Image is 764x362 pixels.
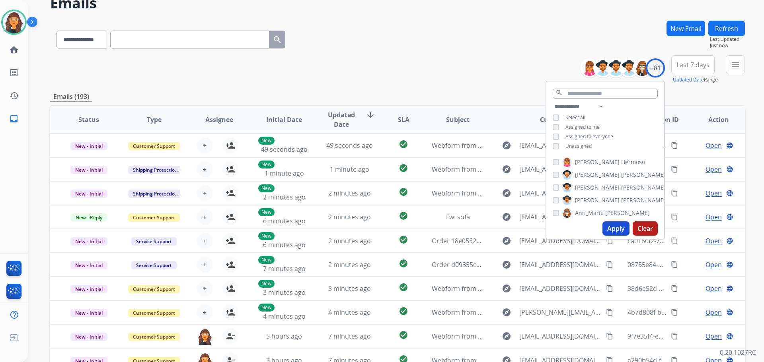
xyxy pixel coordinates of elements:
[726,309,733,316] mat-icon: language
[399,211,408,221] mat-icon: check_circle
[258,137,275,145] p: New
[265,169,304,178] span: 1 minute ago
[606,285,613,292] mat-icon: content_copy
[432,189,612,197] span: Webform from [EMAIL_ADDRESS][DOMAIN_NAME] on [DATE]
[706,212,722,222] span: Open
[671,166,678,173] mat-icon: content_copy
[628,284,748,293] span: 38d6e52d-a461-40b6-89c2-bf5c972f15cd
[328,236,371,245] span: 2 minutes ago
[226,188,235,198] mat-icon: person_add
[671,55,715,74] button: Last 7 days
[128,309,180,317] span: Customer Support
[226,331,235,341] mat-icon: person_remove
[726,261,733,268] mat-icon: language
[671,237,678,244] mat-icon: content_copy
[565,133,613,140] span: Assigned to everyone
[606,237,613,244] mat-icon: content_copy
[432,332,612,341] span: Webform from [EMAIL_ADDRESS][DOMAIN_NAME] on [DATE]
[706,331,722,341] span: Open
[226,260,235,269] mat-icon: person_add
[197,137,213,153] button: +
[366,110,375,120] mat-icon: arrow_downward
[540,115,571,124] span: Customer
[203,141,207,150] span: +
[203,260,207,269] span: +
[676,63,709,66] span: Last 7 days
[565,124,600,130] span: Assigned to me
[720,348,756,357] p: 0.20.1027RC
[203,308,207,317] span: +
[398,115,409,124] span: SLA
[128,142,180,150] span: Customer Support
[432,141,612,150] span: Webform from [EMAIL_ADDRESS][DOMAIN_NAME] on [DATE]
[706,165,722,174] span: Open
[575,171,620,179] span: [PERSON_NAME]
[263,288,306,297] span: 3 minutes ago
[263,240,306,249] span: 6 minutes ago
[628,260,748,269] span: 08755e84-3286-464f-90d8-f644dced726a
[399,187,408,197] mat-icon: check_circle
[70,190,107,198] span: New - Initial
[575,196,620,204] span: [PERSON_NAME]
[606,309,613,316] mat-icon: content_copy
[226,212,235,222] mat-icon: person_add
[70,309,107,317] span: New - Initial
[258,280,275,288] p: New
[197,161,213,177] button: +
[328,284,371,293] span: 3 minutes ago
[565,143,592,149] span: Unassigned
[519,141,601,150] span: [EMAIL_ADDRESS][DOMAIN_NAME]
[673,77,704,83] button: Updated Date
[726,285,733,292] mat-icon: language
[519,212,601,222] span: [EMAIL_ADDRESS][DOMAIN_NAME]
[203,212,207,222] span: +
[128,190,183,198] span: Shipping Protection
[519,165,601,174] span: [EMAIL_ADDRESS][DOMAIN_NAME]
[710,43,745,49] span: Just now
[131,237,177,246] span: Service Support
[706,260,722,269] span: Open
[70,237,107,246] span: New - Initial
[706,284,722,293] span: Open
[706,188,722,198] span: Open
[502,141,511,150] mat-icon: explore
[258,256,275,264] p: New
[9,45,19,54] mat-icon: home
[432,284,612,293] span: Webform from [EMAIL_ADDRESS][DOMAIN_NAME] on [DATE]
[273,35,282,45] mat-icon: search
[258,208,275,216] p: New
[708,21,745,36] button: Refresh
[565,114,585,121] span: Select all
[258,304,275,312] p: New
[197,281,213,296] button: +
[575,184,620,192] span: [PERSON_NAME]
[519,308,601,317] span: [PERSON_NAME][EMAIL_ADDRESS][DOMAIN_NAME]
[328,332,371,341] span: 7 minutes ago
[432,260,573,269] span: Order d09355ce-8bb4-45b3-acd2-ac6606237fda
[263,217,306,225] span: 6 minutes ago
[328,308,371,317] span: 4 minutes ago
[710,36,745,43] span: Last Updated:
[3,11,25,33] img: avatar
[502,284,511,293] mat-icon: explore
[203,284,207,293] span: +
[197,257,213,273] button: +
[226,308,235,317] mat-icon: person_add
[671,261,678,268] mat-icon: content_copy
[726,190,733,197] mat-icon: language
[606,261,613,268] mat-icon: content_copy
[197,185,213,201] button: +
[50,92,92,102] p: Emails (193)
[432,236,571,245] span: Order 18e05528-8b8c-4e5d-99a8-0f5a787574fd
[203,188,207,198] span: +
[575,209,604,217] span: Ann_Marie
[399,330,408,340] mat-icon: check_circle
[399,139,408,149] mat-icon: check_circle
[328,213,371,221] span: 2 minutes ago
[726,142,733,149] mat-icon: language
[621,171,666,179] span: [PERSON_NAME]
[399,306,408,316] mat-icon: check_circle
[706,141,722,150] span: Open
[519,188,601,198] span: [EMAIL_ADDRESS][DOMAIN_NAME]
[621,158,645,166] span: Hermoso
